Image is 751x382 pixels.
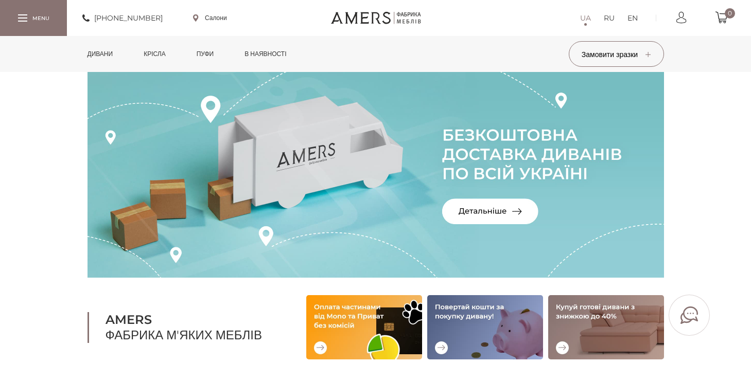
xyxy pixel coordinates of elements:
img: Купуй готові дивани зі знижкою до 40% [548,295,664,359]
button: Замовити зразки [569,41,664,67]
span: 0 [725,8,735,19]
a: Салони [193,13,227,23]
a: Крісла [136,36,173,72]
a: RU [604,12,615,24]
a: в наявності [237,36,294,72]
img: Оплата частинами від Mono та Приват без комісій [306,295,422,359]
b: AMERS [106,312,281,328]
h1: Фабрика м'яких меблів [88,312,281,343]
a: [PHONE_NUMBER] [82,12,163,24]
span: Замовити зразки [582,50,651,59]
a: UA [580,12,591,24]
img: Повертай кошти за покупку дивану [427,295,543,359]
a: Дивани [80,36,121,72]
a: EN [627,12,638,24]
a: Пуфи [189,36,222,72]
